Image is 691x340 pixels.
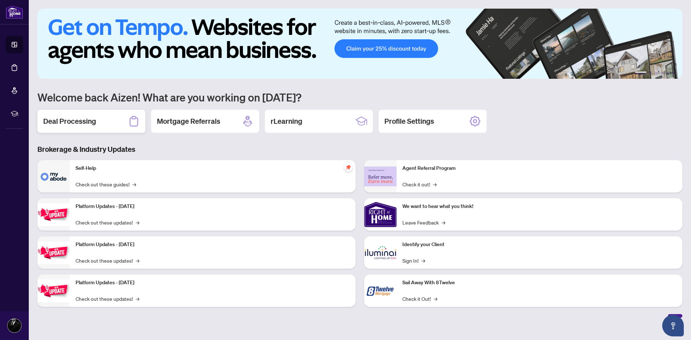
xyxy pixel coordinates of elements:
[384,116,434,126] h2: Profile Settings
[364,236,397,269] img: Identify your Client
[76,218,139,226] a: Check out these updates!→
[6,5,23,19] img: logo
[421,257,425,264] span: →
[76,241,350,249] p: Platform Updates - [DATE]
[402,203,677,210] p: We want to hear what you think!
[344,163,353,172] span: pushpin
[136,257,139,264] span: →
[402,257,425,264] a: Sign In!→
[76,279,350,287] p: Platform Updates - [DATE]
[402,180,437,188] a: Check it out!→
[271,116,302,126] h2: rLearning
[655,72,658,74] button: 3
[434,295,437,303] span: →
[402,164,677,172] p: Agent Referral Program
[132,180,136,188] span: →
[37,160,70,192] img: Self-Help
[649,72,652,74] button: 2
[402,218,445,226] a: Leave Feedback→
[672,72,675,74] button: 6
[661,72,664,74] button: 4
[662,315,684,336] button: Open asap
[364,275,397,307] img: Sail Away With 8Twelve
[76,164,350,172] p: Self-Help
[402,279,677,287] p: Sail Away With 8Twelve
[402,295,437,303] a: Check it Out!→
[37,144,682,154] h3: Brokerage & Industry Updates
[37,203,70,226] img: Platform Updates - July 21, 2025
[136,295,139,303] span: →
[442,218,445,226] span: →
[667,72,669,74] button: 5
[76,295,139,303] a: Check out these updates!→
[136,218,139,226] span: →
[433,180,437,188] span: →
[76,180,136,188] a: Check out these guides!→
[364,198,397,231] img: We want to hear what you think!
[37,90,682,104] h1: Welcome back Aizen! What are you working on [DATE]?
[157,116,220,126] h2: Mortgage Referrals
[37,280,70,302] img: Platform Updates - June 23, 2025
[43,116,96,126] h2: Deal Processing
[37,241,70,264] img: Platform Updates - July 8, 2025
[402,241,677,249] p: Identify your Client
[76,257,139,264] a: Check out these updates!→
[8,319,21,332] img: Profile Icon
[635,72,646,74] button: 1
[364,167,397,186] img: Agent Referral Program
[37,9,682,79] img: Slide 0
[76,203,350,210] p: Platform Updates - [DATE]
